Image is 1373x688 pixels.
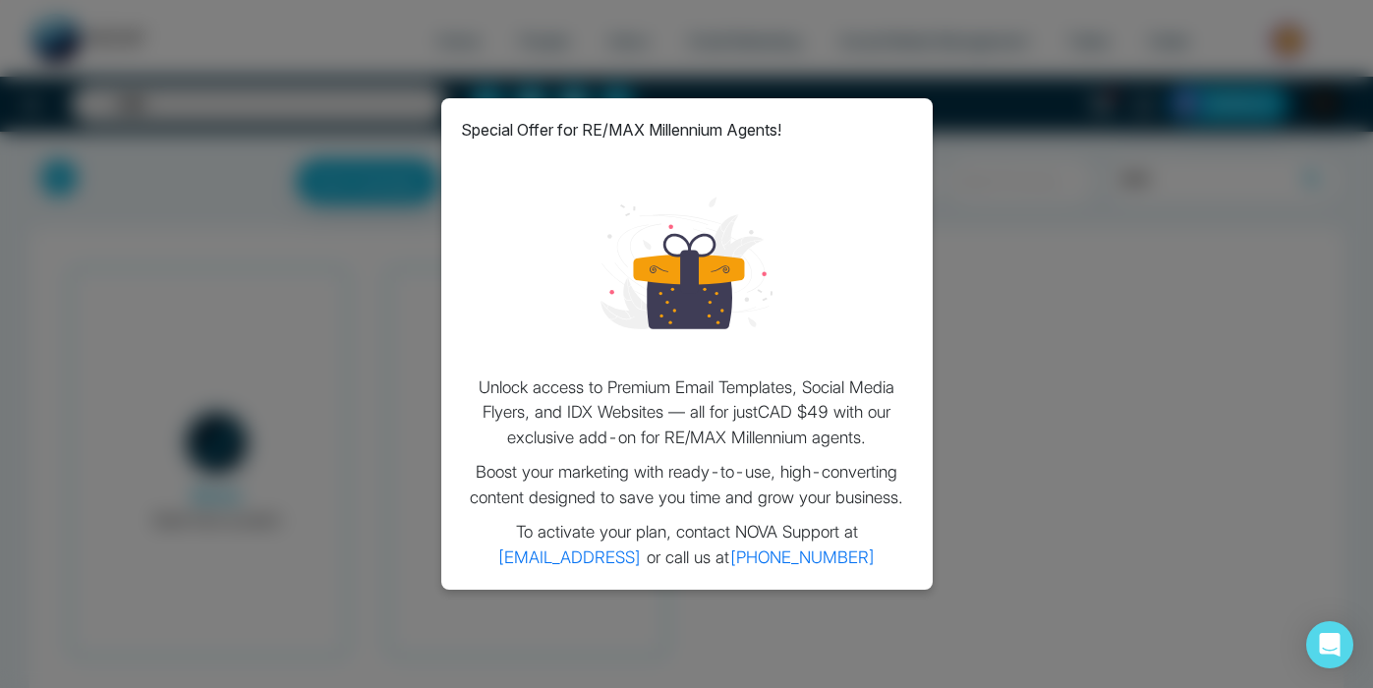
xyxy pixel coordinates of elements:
[461,118,781,142] p: Special Offer for RE/MAX Millennium Agents!
[497,547,642,567] a: [EMAIL_ADDRESS]
[461,375,913,451] p: Unlock access to Premium Email Templates, Social Media Flyers, and IDX Websites — all for just CA...
[601,177,772,349] img: loading
[1306,621,1353,668] div: Open Intercom Messenger
[461,520,913,570] p: To activate your plan, contact NOVA Support at or call us at
[461,460,913,510] p: Boost your marketing with ready-to-use, high-converting content designed to save you time and gro...
[729,547,876,567] a: [PHONE_NUMBER]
